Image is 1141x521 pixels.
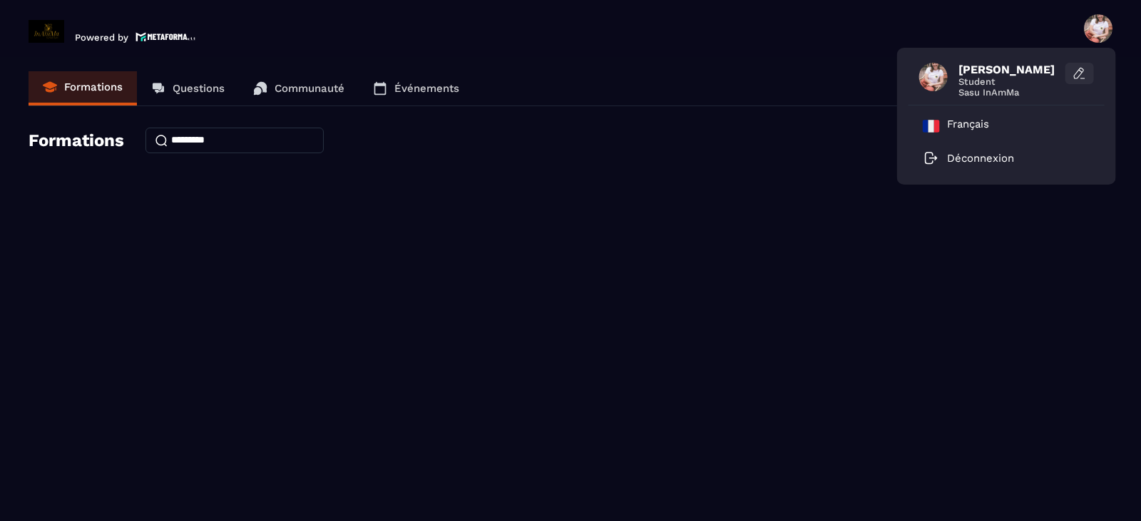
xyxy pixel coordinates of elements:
p: Powered by [75,32,128,43]
img: logo-branding [29,20,64,43]
a: Événements [359,71,474,105]
p: Français [947,118,989,135]
a: Questions [137,71,239,105]
span: Sasu InAmMa [958,87,1065,98]
span: Student [958,76,1065,87]
a: Communauté [239,71,359,105]
img: logo [135,31,195,43]
p: Communauté [275,82,344,95]
p: Formations [64,81,123,93]
a: Formations [29,71,137,105]
p: Déconnexion [947,152,1014,165]
p: Événements [394,82,459,95]
p: Questions [173,82,225,95]
h4: Formations [29,130,124,150]
span: [PERSON_NAME] [958,63,1065,76]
